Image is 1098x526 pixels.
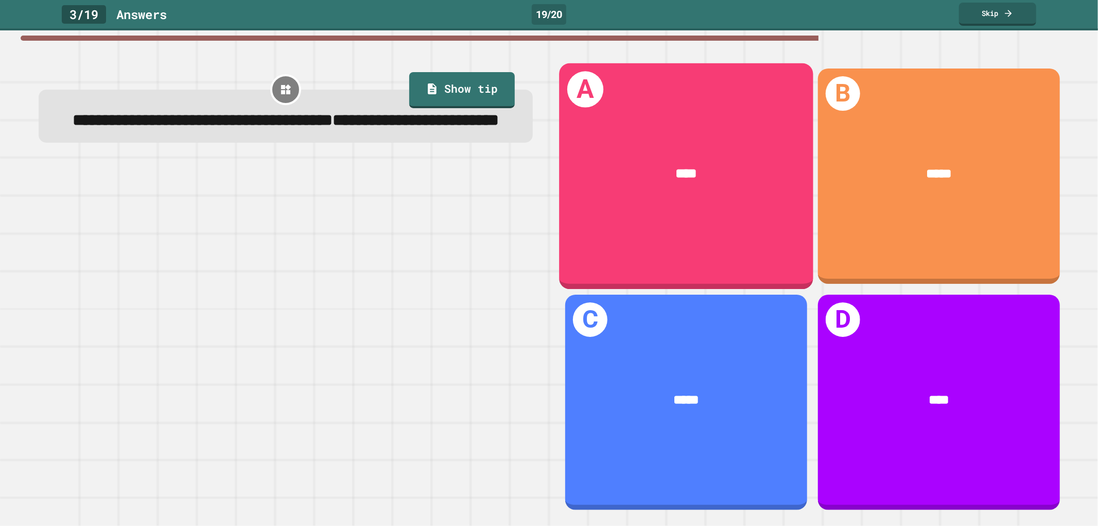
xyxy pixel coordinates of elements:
[826,76,860,111] h1: B
[62,5,106,24] div: 3 / 19
[959,3,1036,26] a: Skip
[826,302,860,337] h1: D
[567,71,603,107] h1: A
[409,72,514,108] a: Show tip
[532,4,566,25] div: 19 / 20
[116,5,167,24] div: Answer s
[573,302,607,337] h1: C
